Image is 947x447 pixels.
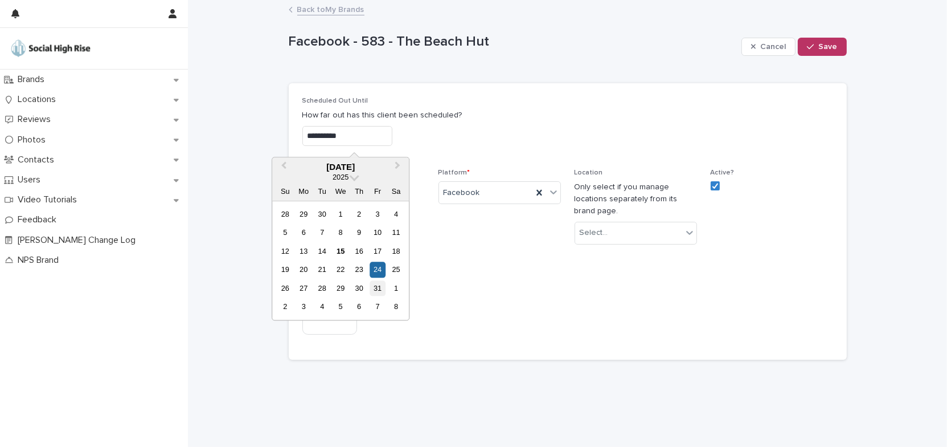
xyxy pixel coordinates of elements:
div: Choose Sunday, October 12th, 2025 [277,243,293,259]
div: month 2025-10 [276,205,405,316]
div: Choose Wednesday, October 15th, 2025 [333,243,349,259]
div: Choose Saturday, October 25th, 2025 [388,262,404,278]
p: Facebook - 583 - The Beach Hut [289,34,737,50]
div: Select... [580,227,608,239]
div: Choose Tuesday, October 21st, 2025 [314,262,330,278]
p: Feedback [13,214,65,225]
div: Choose Thursday, November 6th, 2025 [351,299,367,315]
div: Choose Wednesday, October 1st, 2025 [333,206,349,222]
p: How far out has this client been scheduled? [302,109,833,121]
div: Choose Monday, September 29th, 2025 [296,206,311,222]
div: Choose Saturday, November 1st, 2025 [388,281,404,296]
p: Reviews [13,114,60,125]
span: Platform [438,169,470,176]
p: Photos [13,135,55,145]
div: Choose Wednesday, November 5th, 2025 [333,299,349,315]
div: Choose Wednesday, October 29th, 2025 [333,281,349,296]
div: Choose Tuesday, October 28th, 2025 [314,281,330,296]
div: Choose Friday, October 31st, 2025 [370,281,386,296]
button: Cancel [741,38,796,56]
div: Choose Tuesday, November 4th, 2025 [314,299,330,315]
div: Th [351,184,367,200]
button: Save [798,38,846,56]
div: Fr [370,184,386,200]
div: Choose Saturday, October 4th, 2025 [388,206,404,222]
p: [PERSON_NAME] Change Log [13,235,145,246]
span: Save [819,43,838,51]
div: Mo [296,184,311,200]
div: Choose Friday, October 24th, 2025 [370,262,386,278]
div: Su [277,184,293,200]
span: Facebook [444,187,480,199]
span: 2025 [333,173,349,182]
p: NPS Brand [13,255,68,266]
span: Active? [711,169,735,176]
div: Tu [314,184,330,200]
div: Choose Sunday, October 5th, 2025 [277,225,293,241]
div: Choose Monday, October 6th, 2025 [296,225,311,241]
div: Sa [388,184,404,200]
div: Choose Sunday, September 28th, 2025 [277,206,293,222]
div: Choose Sunday, November 2nd, 2025 [277,299,293,315]
div: Choose Monday, October 20th, 2025 [296,262,311,278]
p: Video Tutorials [13,194,86,205]
div: Choose Friday, November 7th, 2025 [370,299,386,315]
div: Choose Thursday, October 23rd, 2025 [351,262,367,278]
div: Choose Sunday, October 19th, 2025 [277,262,293,278]
p: Brands [13,74,54,85]
div: Choose Friday, October 10th, 2025 [370,225,386,241]
img: o5DnuTxEQV6sW9jFYBBf [9,37,92,60]
div: Choose Saturday, October 11th, 2025 [388,225,404,241]
p: Only select if you manage locations separately from its brand page. [575,181,697,217]
div: Choose Wednesday, October 8th, 2025 [333,225,349,241]
div: Choose Wednesday, October 22nd, 2025 [333,262,349,278]
div: Choose Tuesday, October 7th, 2025 [314,225,330,241]
p: Users [13,174,50,185]
div: Choose Saturday, November 8th, 2025 [388,299,404,315]
span: Cancel [760,43,786,51]
div: Choose Monday, October 13th, 2025 [296,243,311,259]
span: Scheduled Out Until [302,97,368,104]
p: Locations [13,94,65,105]
div: Choose Thursday, October 9th, 2025 [351,225,367,241]
div: Choose Thursday, October 2nd, 2025 [351,206,367,222]
div: Choose Friday, October 17th, 2025 [370,243,386,259]
div: We [333,184,349,200]
div: Choose Friday, October 3rd, 2025 [370,206,386,222]
div: Choose Tuesday, October 14th, 2025 [314,243,330,259]
a: Back toMy Brands [297,2,364,15]
div: Choose Thursday, October 30th, 2025 [351,281,367,296]
div: Choose Monday, October 27th, 2025 [296,281,311,296]
button: Previous Month [273,159,292,177]
p: Contacts [13,155,63,165]
button: Next Month [390,159,408,177]
div: Choose Saturday, October 18th, 2025 [388,243,404,259]
div: Choose Tuesday, September 30th, 2025 [314,206,330,222]
div: Choose Thursday, October 16th, 2025 [351,243,367,259]
span: Location [575,169,603,176]
div: [DATE] [272,162,409,172]
div: Choose Sunday, October 26th, 2025 [277,281,293,296]
div: Choose Monday, November 3rd, 2025 [296,299,311,315]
